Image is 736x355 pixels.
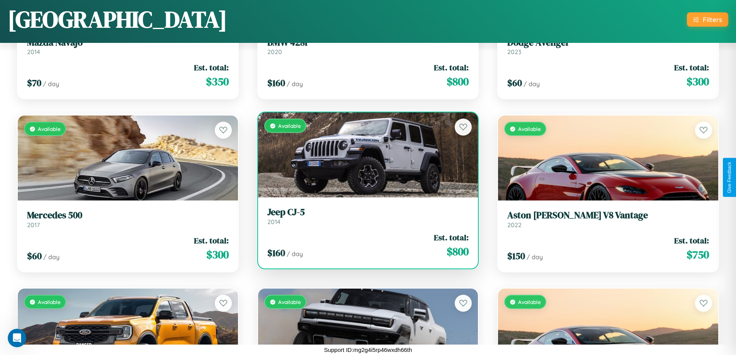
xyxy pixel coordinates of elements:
span: $ 160 [267,76,285,89]
span: Est. total: [674,235,709,246]
span: 2017 [27,221,40,229]
span: 2014 [27,48,40,56]
a: Dodge Avenger2023 [507,37,709,56]
span: Available [518,126,541,132]
div: Give Feedback [727,162,732,193]
span: $ 750 [687,247,709,262]
span: / day [524,80,540,88]
button: Filters [687,12,728,27]
span: $ 350 [206,74,229,89]
span: 2020 [267,48,282,56]
span: $ 60 [507,76,522,89]
span: / day [527,253,543,261]
span: / day [287,250,303,258]
span: Available [38,299,61,305]
span: 2023 [507,48,521,56]
span: Est. total: [434,62,469,73]
a: BMW 428i2020 [267,37,469,56]
span: Est. total: [194,235,229,246]
h3: Aston [PERSON_NAME] V8 Vantage [507,210,709,221]
span: $ 70 [27,76,41,89]
span: $ 800 [447,74,469,89]
a: Mazda Navajo2014 [27,37,229,56]
span: $ 800 [447,244,469,259]
span: Est. total: [434,232,469,243]
span: / day [43,80,59,88]
span: $ 160 [267,246,285,259]
div: Filters [703,15,722,24]
span: Available [518,299,541,305]
span: $ 300 [206,247,229,262]
span: / day [287,80,303,88]
a: Aston [PERSON_NAME] V8 Vantage2022 [507,210,709,229]
span: Est. total: [674,62,709,73]
span: Available [278,299,301,305]
span: $ 60 [27,250,42,262]
a: Jeep CJ-52014 [267,207,469,226]
h3: Mercedes 500 [27,210,229,221]
span: Est. total: [194,62,229,73]
a: Mercedes 5002017 [27,210,229,229]
h3: Jeep CJ-5 [267,207,469,218]
p: Support ID: mg2g4i5rp46wxdh66th [324,345,412,355]
h1: [GEOGRAPHIC_DATA] [8,3,227,35]
iframe: Intercom live chat [8,329,26,347]
span: Available [278,122,301,129]
span: 2022 [507,221,522,229]
span: Available [38,126,61,132]
span: / day [43,253,59,261]
span: $ 150 [507,250,525,262]
span: $ 300 [687,74,709,89]
span: 2014 [267,218,280,226]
